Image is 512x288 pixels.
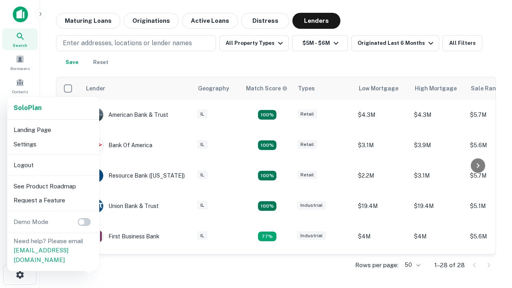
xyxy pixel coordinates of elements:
li: Logout [10,158,96,172]
p: Demo Mode [10,217,52,227]
a: SoloPlan [14,103,42,113]
li: Landing Page [10,123,96,137]
li: See Product Roadmap [10,179,96,194]
a: [EMAIL_ADDRESS][DOMAIN_NAME] [14,247,68,263]
iframe: Chat Widget [472,224,512,262]
li: Settings [10,137,96,152]
li: Request a Feature [10,193,96,208]
strong: Solo Plan [14,104,42,112]
p: Need help? Please email [14,236,93,265]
